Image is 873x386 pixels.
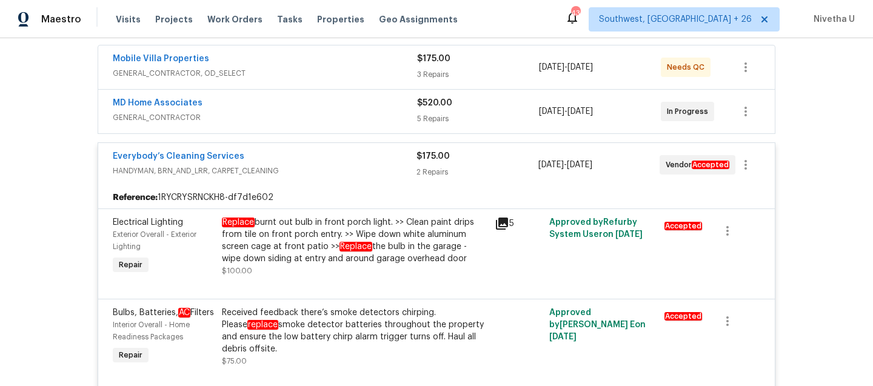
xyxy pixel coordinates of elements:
[567,107,593,116] span: [DATE]
[667,61,709,73] span: Needs QC
[222,358,247,365] span: $75.00
[539,63,564,72] span: [DATE]
[339,242,372,251] em: Replace
[664,222,702,230] em: Accepted
[155,13,193,25] span: Projects
[615,230,643,239] span: [DATE]
[178,308,190,318] em: AC
[417,113,539,125] div: 5 Repairs
[549,308,646,341] span: Approved by [PERSON_NAME] E on
[567,63,593,72] span: [DATE]
[666,159,734,171] span: Vendor
[417,99,452,107] span: $520.00
[113,321,190,341] span: Interior Overall - Home Readiness Packages
[539,61,593,73] span: -
[667,105,713,118] span: In Progress
[379,13,458,25] span: Geo Assignments
[114,349,147,361] span: Repair
[538,159,592,171] span: -
[549,333,577,341] span: [DATE]
[549,218,643,239] span: Approved by Refurby System User on
[571,7,580,19] div: 433
[417,55,450,63] span: $175.00
[113,165,416,177] span: HANDYMAN, BRN_AND_LRR, CARPET_CLEANING
[113,231,196,250] span: Exterior Overall - Exterior Lighting
[417,68,539,81] div: 3 Repairs
[416,166,538,178] div: 2 Repairs
[599,13,752,25] span: Southwest, [GEOGRAPHIC_DATA] + 26
[222,307,487,355] div: Received feedback there’s smoke detectors chirping. Please smoke detector batteries throughout th...
[539,107,564,116] span: [DATE]
[113,99,202,107] a: MD Home Associates
[113,152,244,161] a: Everybody’s Cleaning Services
[664,312,702,321] em: Accepted
[538,161,564,169] span: [DATE]
[416,152,450,161] span: $175.00
[692,161,729,169] em: Accepted
[114,259,147,271] span: Repair
[317,13,364,25] span: Properties
[539,105,593,118] span: -
[113,67,417,79] span: GENERAL_CONTRACTOR, OD_SELECT
[113,55,209,63] a: Mobile Villa Properties
[113,218,183,227] span: Electrical Lighting
[277,15,303,24] span: Tasks
[113,191,158,204] b: Reference:
[247,320,278,330] em: replace
[222,218,255,227] em: Replace
[222,216,487,265] div: burnt out bulb in front porch light. >> Clean paint drips from tile on front porch entry. >> Wipe...
[207,13,263,25] span: Work Orders
[567,161,592,169] span: [DATE]
[495,216,542,231] div: 5
[98,187,775,208] div: 1RYCRYSRNCKH8-df7d1e602
[113,308,214,318] span: Bulbs, Batteries, Filters
[809,13,855,25] span: Nivetha U
[41,13,81,25] span: Maestro
[113,111,417,124] span: GENERAL_CONTRACTOR
[222,267,252,275] span: $100.00
[116,13,141,25] span: Visits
